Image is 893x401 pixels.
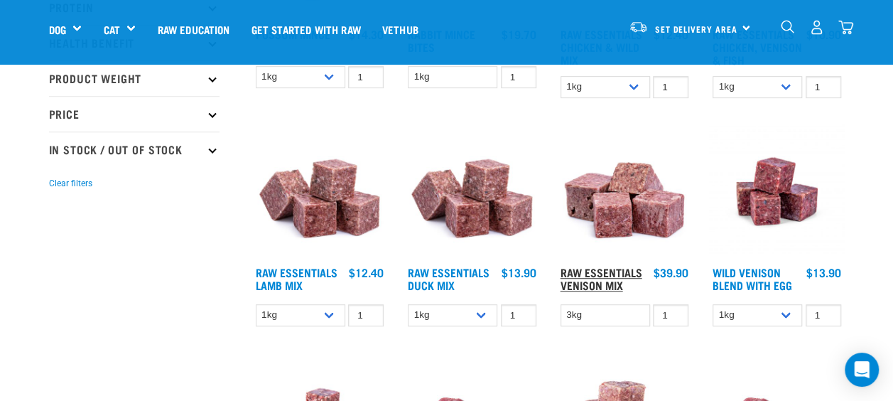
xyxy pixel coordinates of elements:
[501,66,536,88] input: 1
[103,21,119,38] a: Cat
[806,266,841,279] div: $13.90
[709,124,845,260] img: Venison Egg 1616
[781,20,794,33] img: home-icon-1@2x.png
[408,269,489,288] a: Raw Essentials Duck Mix
[502,266,536,279] div: $13.90
[49,96,220,132] p: Price
[654,266,688,279] div: $39.90
[49,21,66,38] a: Dog
[241,1,372,58] a: Get started with Raw
[629,21,648,33] img: van-moving.png
[404,124,540,260] img: ?1041 RE Lamb Mix 01
[561,269,642,288] a: Raw Essentials Venison Mix
[501,304,536,326] input: 1
[806,304,841,326] input: 1
[348,304,384,326] input: 1
[845,353,879,387] div: Open Intercom Messenger
[256,269,337,288] a: Raw Essentials Lamb Mix
[838,20,853,35] img: home-icon@2x.png
[49,177,92,190] button: Clear filters
[49,60,220,96] p: Product Weight
[653,304,688,326] input: 1
[653,76,688,98] input: 1
[809,20,824,35] img: user.png
[557,124,693,260] img: 1113 RE Venison Mix 01
[252,124,388,260] img: ?1041 RE Lamb Mix 01
[713,269,792,288] a: Wild Venison Blend with Egg
[655,26,737,31] span: Set Delivery Area
[146,1,240,58] a: Raw Education
[372,1,429,58] a: Vethub
[348,66,384,88] input: 1
[806,76,841,98] input: 1
[49,132,220,167] p: In Stock / Out Of Stock
[349,266,384,279] div: $12.40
